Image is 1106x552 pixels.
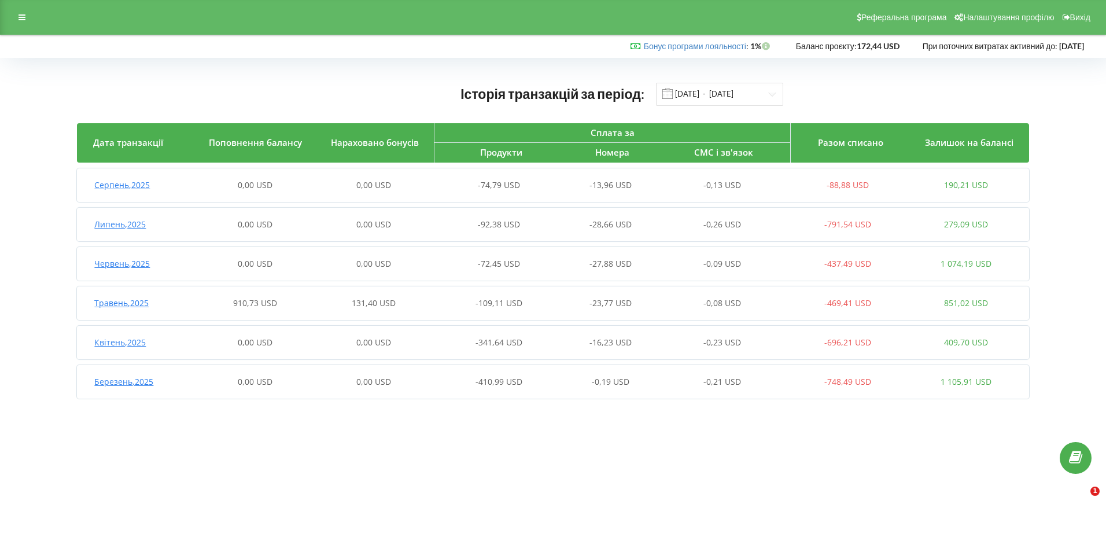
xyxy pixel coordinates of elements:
span: Номера [595,146,629,158]
span: -74,79 USD [478,179,520,190]
a: Бонус програми лояльності [644,41,746,51]
span: Баланс проєкту: [796,41,857,51]
span: -0,21 USD [703,376,741,387]
span: Реферальна програма [861,13,947,22]
span: -0,09 USD [703,258,741,269]
span: 1 [1090,487,1100,496]
span: Залишок на балансі [925,137,1013,148]
span: Продукти [480,146,522,158]
span: -88,88 USD [827,179,869,190]
span: -791,54 USD [824,219,871,230]
span: -696,21 USD [824,337,871,348]
span: Історія транзакцій за період: [460,86,644,102]
span: 0,00 USD [238,219,272,230]
span: Квітень , 2025 [94,337,146,348]
span: При поточних витратах активний до: [923,41,1057,51]
span: -27,88 USD [589,258,632,269]
span: 0,00 USD [356,219,391,230]
span: -92,38 USD [478,219,520,230]
span: Серпень , 2025 [94,179,150,190]
span: 0,00 USD [238,179,272,190]
span: Поповнення балансу [209,137,302,148]
span: -13,96 USD [589,179,632,190]
span: Нараховано бонусів [331,137,419,148]
span: Дата транзакції [93,137,163,148]
span: Вихід [1070,13,1090,22]
span: Липень , 2025 [94,219,146,230]
span: 0,00 USD [356,376,391,387]
span: Травень , 2025 [94,297,149,308]
span: -23,77 USD [589,297,632,308]
span: -410,99 USD [475,376,522,387]
span: Разом списано [818,137,883,148]
span: 0,00 USD [238,258,272,269]
span: -28,66 USD [589,219,632,230]
strong: 1% [750,41,773,51]
span: 0,00 USD [356,258,391,269]
span: -72,45 USD [478,258,520,269]
span: 1 105,91 USD [941,376,991,387]
span: Червень , 2025 [94,258,150,269]
span: Налаштування профілю [963,13,1054,22]
span: 0,00 USD [238,337,272,348]
span: 190,21 USD [944,179,988,190]
strong: 172,44 USD [857,41,899,51]
span: -437,49 USD [824,258,871,269]
span: -0,26 USD [703,219,741,230]
span: 0,00 USD [356,179,391,190]
strong: [DATE] [1059,41,1084,51]
span: : [644,41,749,51]
span: -0,13 USD [703,179,741,190]
span: 0,00 USD [356,337,391,348]
span: 851,02 USD [944,297,988,308]
span: 910,73 USD [233,297,277,308]
span: -109,11 USD [475,297,522,308]
span: 279,09 USD [944,219,988,230]
span: 131,40 USD [352,297,396,308]
span: 0,00 USD [238,376,272,387]
span: -748,49 USD [824,376,871,387]
span: Сплата за [591,127,635,138]
span: -0,08 USD [703,297,741,308]
span: 409,70 USD [944,337,988,348]
iframe: Intercom live chat [1067,487,1094,514]
span: СМС і зв'язок [694,146,753,158]
span: 1 074,19 USD [941,258,991,269]
span: -469,41 USD [824,297,871,308]
span: -0,19 USD [592,376,629,387]
span: Березень , 2025 [94,376,153,387]
span: -16,23 USD [589,337,632,348]
span: -341,64 USD [475,337,522,348]
span: -0,23 USD [703,337,741,348]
